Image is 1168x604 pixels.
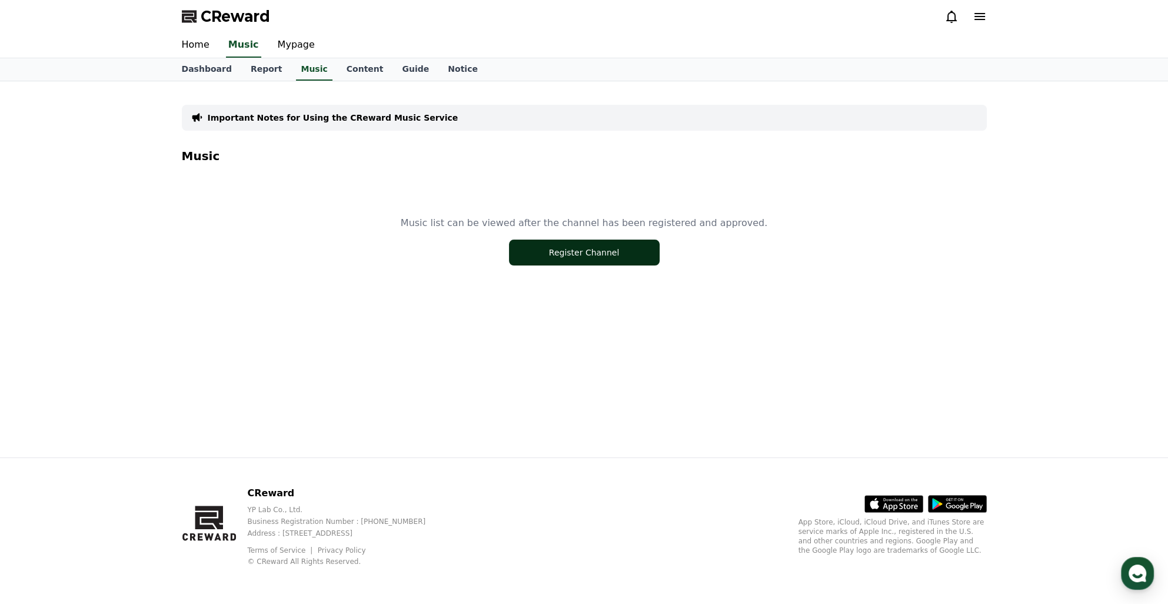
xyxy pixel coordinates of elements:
[182,150,987,162] h4: Music
[438,58,487,81] a: Notice
[268,33,324,58] a: Mypage
[172,58,241,81] a: Dashboard
[509,240,660,266] button: Register Channel
[247,486,444,500] p: CReward
[296,58,332,81] a: Music
[247,557,444,566] p: © CReward All Rights Reserved.
[98,391,132,401] span: Messages
[247,505,444,515] p: YP Lab Co., Ltd.
[392,58,438,81] a: Guide
[241,58,292,81] a: Report
[798,517,987,555] p: App Store, iCloud, iCloud Drive, and iTunes Store are service marks of Apple Inc., registered in ...
[172,33,219,58] a: Home
[174,391,203,400] span: Settings
[182,7,270,26] a: CReward
[247,517,444,526] p: Business Registration Number : [PHONE_NUMBER]
[247,529,444,538] p: Address : [STREET_ADDRESS]
[318,546,366,555] a: Privacy Policy
[401,216,767,230] p: Music list can be viewed after the channel has been registered and approved.
[247,546,314,555] a: Terms of Service
[78,373,152,403] a: Messages
[30,391,51,400] span: Home
[337,58,393,81] a: Content
[208,112,458,124] a: Important Notes for Using the CReward Music Service
[152,373,226,403] a: Settings
[226,33,261,58] a: Music
[4,373,78,403] a: Home
[201,7,270,26] span: CReward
